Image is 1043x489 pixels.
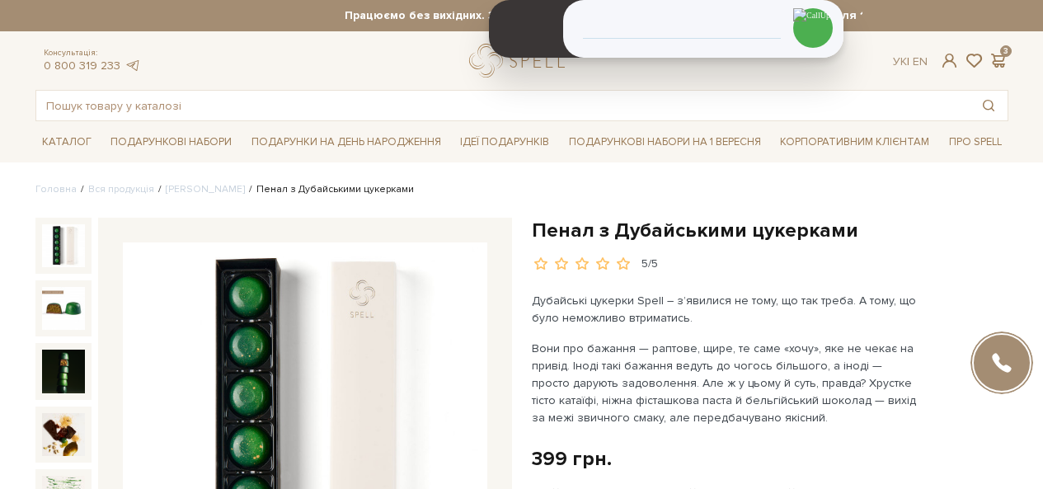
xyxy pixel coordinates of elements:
div: 399 грн. [532,446,612,472]
a: Подарункові набори на 1 Вересня [562,128,768,156]
li: Пенал з Дубайськими цукерками [245,182,414,197]
img: Пенал з Дубайськими цукерками [42,350,85,393]
a: 0 800 319 233 [44,59,120,73]
div: 5/5 [641,256,658,272]
a: Вся продукція [88,183,154,195]
span: Про Spell [942,129,1008,155]
p: Вони про бажання — раптове, щире, те саме «хочу», яке не чекає на привід. Іноді такі бажання веду... [532,340,918,426]
img: Пенал з Дубайськими цукерками [42,224,85,267]
a: [PERSON_NAME] [166,183,245,195]
a: Головна [35,183,77,195]
input: Пошук товару у каталозі [36,91,970,120]
span: Каталог [35,129,98,155]
h1: Пенал з Дубайськими цукерками [532,218,1008,243]
div: Ук [893,54,928,69]
span: Консультація: [44,48,141,59]
img: Пенал з Дубайськими цукерками [42,287,85,330]
p: Дубайські цукерки Spell – з’явилися не тому, що так треба. А тому, що було неможливо втриматись. [532,292,918,327]
a: telegram [125,59,141,73]
button: Пошук товару у каталозі [970,91,1008,120]
span: Подарункові набори [104,129,238,155]
span: Ідеї подарунків [453,129,556,155]
span: Подарунки на День народження [245,129,448,155]
a: logo [469,44,572,78]
img: Пенал з Дубайськими цукерками [42,413,85,456]
a: Корпоративним клієнтам [773,128,936,156]
span: | [907,54,909,68]
a: En [913,54,928,68]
